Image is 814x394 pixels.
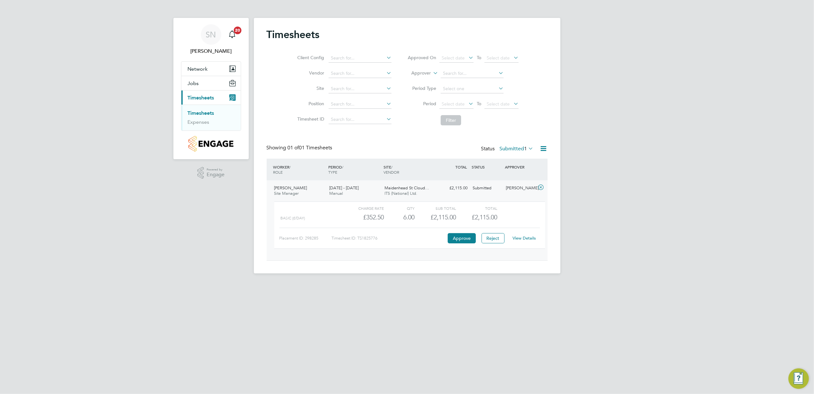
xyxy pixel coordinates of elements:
span: 20 [234,27,241,34]
label: Vendor [295,70,324,76]
input: Select one [441,84,504,93]
span: SN [206,30,216,39]
button: Timesheets [181,91,241,105]
button: Filter [441,115,461,125]
span: TYPE [328,169,337,175]
div: £2,115.00 [437,183,470,193]
div: APPROVER [503,161,536,173]
button: Jobs [181,76,241,90]
a: Timesheets [188,110,214,116]
span: ROLE [273,169,283,175]
a: SN[PERSON_NAME] [181,24,241,55]
a: Expenses [188,119,209,125]
span: Maidenhead St Cloud… [384,185,429,191]
span: Network [188,66,208,72]
span: 01 of [288,145,299,151]
input: Search for... [441,69,504,78]
span: basic (£/day) [281,216,305,220]
span: Powered by [207,167,224,172]
span: [DATE] - [DATE] [329,185,359,191]
nav: Main navigation [173,18,249,159]
h2: Timesheets [267,28,320,41]
span: £2,115.00 [472,213,497,221]
button: Approve [448,233,476,243]
span: / [342,164,343,169]
button: Network [181,62,241,76]
label: Position [295,101,324,106]
button: Reject [482,233,505,243]
span: Timesheets [188,95,214,101]
div: £2,115.00 [415,212,456,223]
label: Submitted [500,146,534,152]
label: Period Type [407,85,436,91]
span: Engage [207,172,224,177]
a: Powered byEngage [197,167,224,179]
div: Sub Total [415,204,456,212]
span: To [475,53,483,62]
a: View Details [513,235,536,241]
div: SITE [382,161,437,178]
div: Showing [267,145,334,151]
div: 6.00 [384,212,415,223]
input: Search for... [329,100,392,109]
span: To [475,99,483,108]
div: QTY [384,204,415,212]
span: 01 Timesheets [288,145,332,151]
div: Submitted [470,183,504,193]
span: [PERSON_NAME] [274,185,307,191]
span: TOTAL [456,164,467,169]
span: Select date [442,101,465,107]
div: Charge rate [342,204,384,212]
div: £352.50 [342,212,384,223]
span: Manual [329,191,343,196]
a: 20 [226,24,239,45]
input: Search for... [329,54,392,63]
span: Stephen Nottage [181,47,241,55]
div: [PERSON_NAME] [503,183,536,193]
div: WORKER [272,161,327,178]
img: countryside-properties-logo-retina.png [188,136,233,152]
div: Status [481,145,535,154]
span: / [391,164,392,169]
label: Timesheet ID [295,116,324,122]
label: Site [295,85,324,91]
button: Engage Resource Center [788,368,809,389]
span: Select date [487,55,510,61]
span: Jobs [188,80,199,86]
input: Search for... [329,115,392,124]
div: Total [456,204,497,212]
div: Timesheets [181,105,241,130]
input: Search for... [329,69,392,78]
span: Select date [487,101,510,107]
span: Select date [442,55,465,61]
input: Search for... [329,84,392,93]
span: / [290,164,291,169]
span: 1 [524,146,527,152]
a: Go to home page [181,136,241,152]
span: ITS (National) Ltd. [384,191,417,196]
label: Approver [402,70,431,76]
label: Approved On [407,55,436,60]
div: PERIOD [327,161,382,178]
span: Site Manager [274,191,299,196]
label: Period [407,101,436,106]
div: STATUS [470,161,504,173]
div: Timesheet ID: TS1825776 [331,233,446,243]
label: Client Config [295,55,324,60]
span: VENDOR [384,169,399,175]
div: Placement ID: 298285 [279,233,331,243]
